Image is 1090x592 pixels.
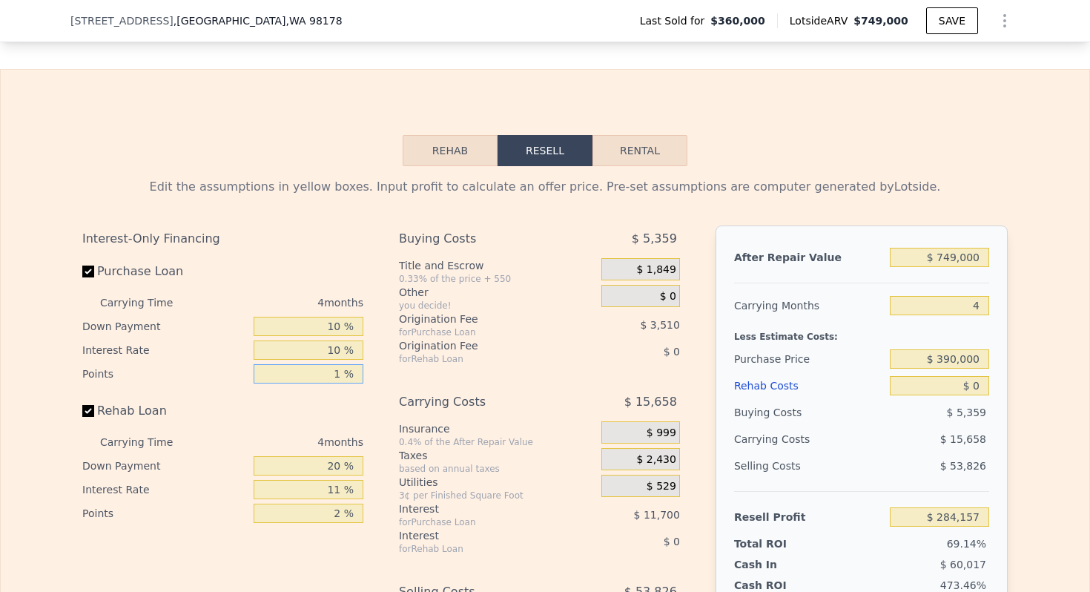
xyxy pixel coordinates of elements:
[734,557,827,572] div: Cash In
[82,398,248,424] label: Rehab Loan
[82,501,248,525] div: Points
[632,226,677,252] span: $ 5,359
[399,421,595,436] div: Insurance
[647,480,676,493] span: $ 529
[399,226,564,252] div: Buying Costs
[399,353,564,365] div: for Rehab Loan
[399,312,564,326] div: Origination Fee
[634,509,680,521] span: $ 11,700
[498,135,592,166] button: Resell
[734,504,884,530] div: Resell Profit
[947,407,986,418] span: $ 5,359
[636,263,676,277] span: $ 1,849
[734,399,884,426] div: Buying Costs
[399,543,564,555] div: for Rehab Loan
[82,178,1008,196] div: Edit the assumptions in yellow boxes. Input profit to calculate an offer price. Pre-set assumptio...
[399,285,595,300] div: Other
[399,389,564,415] div: Carrying Costs
[592,135,687,166] button: Rental
[947,538,986,550] span: 69.14%
[636,453,676,467] span: $ 2,430
[70,13,174,28] span: [STREET_ADDRESS]
[399,258,595,273] div: Title and Escrow
[660,290,676,303] span: $ 0
[399,475,595,490] div: Utilities
[100,291,196,315] div: Carrying Time
[734,453,884,479] div: Selling Costs
[82,454,248,478] div: Down Payment
[399,326,564,338] div: for Purchase Loan
[202,291,363,315] div: 4 months
[399,300,595,312] div: you decide!
[82,362,248,386] div: Points
[399,490,595,501] div: 3¢ per Finished Square Foot
[710,13,765,28] span: $360,000
[640,13,711,28] span: Last Sold for
[624,389,677,415] span: $ 15,658
[399,516,564,528] div: for Purchase Loan
[647,427,676,440] span: $ 999
[940,433,986,445] span: $ 15,658
[664,536,680,547] span: $ 0
[399,448,595,463] div: Taxes
[926,7,978,34] button: SAVE
[734,292,884,319] div: Carrying Months
[82,315,248,338] div: Down Payment
[82,338,248,362] div: Interest Rate
[940,460,986,472] span: $ 53,826
[82,405,94,417] input: Rehab Loan
[734,536,827,551] div: Total ROI
[399,273,595,285] div: 0.33% of the price + 550
[399,501,564,516] div: Interest
[640,319,679,331] span: $ 3,510
[82,266,94,277] input: Purchase Loan
[734,319,989,346] div: Less Estimate Costs:
[82,226,363,252] div: Interest-Only Financing
[403,135,498,166] button: Rehab
[734,346,884,372] div: Purchase Price
[202,430,363,454] div: 4 months
[82,258,248,285] label: Purchase Loan
[734,372,884,399] div: Rehab Costs
[285,15,342,27] span: , WA 98178
[664,346,680,358] span: $ 0
[734,244,884,271] div: After Repair Value
[790,13,853,28] span: Lotside ARV
[399,338,564,353] div: Origination Fee
[940,579,986,591] span: 473.46%
[100,430,196,454] div: Carrying Time
[82,478,248,501] div: Interest Rate
[940,559,986,570] span: $ 60,017
[399,436,595,448] div: 0.4% of the After Repair Value
[853,15,908,27] span: $749,000
[990,6,1020,36] button: Show Options
[174,13,343,28] span: , [GEOGRAPHIC_DATA]
[734,426,827,453] div: Carrying Costs
[399,528,564,543] div: Interest
[399,463,595,475] div: based on annual taxes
